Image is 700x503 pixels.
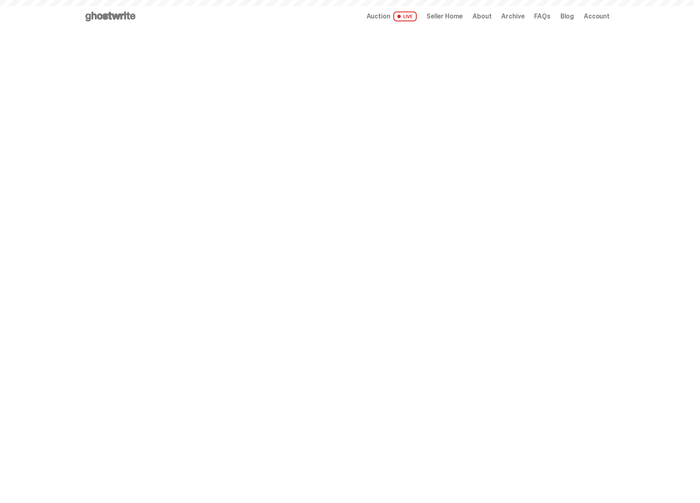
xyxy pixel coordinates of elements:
[584,13,610,20] a: Account
[393,11,417,21] span: LIVE
[534,13,550,20] a: FAQs
[473,13,491,20] a: About
[560,13,574,20] a: Blog
[367,11,417,21] a: Auction LIVE
[427,13,463,20] a: Seller Home
[501,13,524,20] a: Archive
[367,13,390,20] span: Auction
